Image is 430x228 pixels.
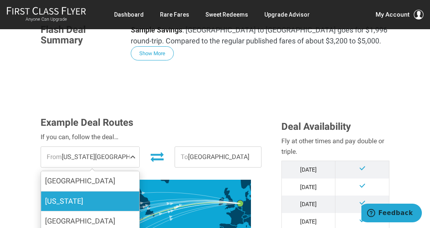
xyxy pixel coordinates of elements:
span: [US_STATE] [45,197,83,205]
path: Luxembourg [241,209,242,211]
p: : [GEOGRAPHIC_DATA] to [GEOGRAPHIC_DATA] goes for $1,996 round-trip. Compared to the regular publ... [131,24,389,46]
g: Amsterdam [237,200,249,207]
path: France [226,207,247,228]
a: Sweet Redeems [205,7,248,22]
td: [DATE] [281,161,335,179]
path: United Kingdom [222,188,236,210]
path: Denmark [245,190,252,198]
span: [GEOGRAPHIC_DATA] [175,147,261,167]
span: My Account [376,10,410,19]
span: Deal Availability [281,121,351,132]
button: Invert Route Direction [146,148,169,166]
td: [DATE] [281,179,335,196]
span: To [181,153,188,161]
path: Germany [242,198,255,216]
iframe: Opens a widget where you can find more information [361,204,422,224]
button: Show More [131,46,174,60]
div: Fly at other times and pay double or triple. [281,136,389,157]
span: [GEOGRAPHIC_DATA] [45,176,115,185]
span: [US_STATE][GEOGRAPHIC_DATA] [41,147,139,167]
path: Belgium [237,206,242,211]
small: Anyone Can Upgrade [6,17,86,22]
span: [GEOGRAPHIC_DATA] [45,217,115,225]
a: Upgrade Advisor [264,7,310,22]
a: First Class FlyerAnyone Can Upgrade [6,6,86,23]
h3: Flash Deal Summary [41,24,119,46]
span: From [47,153,62,161]
span: Example Deal Routes [41,117,133,128]
a: Rare Fares [160,7,189,22]
path: Switzerland [242,215,248,219]
strong: Sample Savings [131,26,182,34]
a: Dashboard [114,7,144,22]
button: My Account [376,10,424,19]
td: [DATE] [281,196,335,213]
img: First Class Flyer [6,6,86,15]
div: If you can, follow the deal… [41,132,251,142]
